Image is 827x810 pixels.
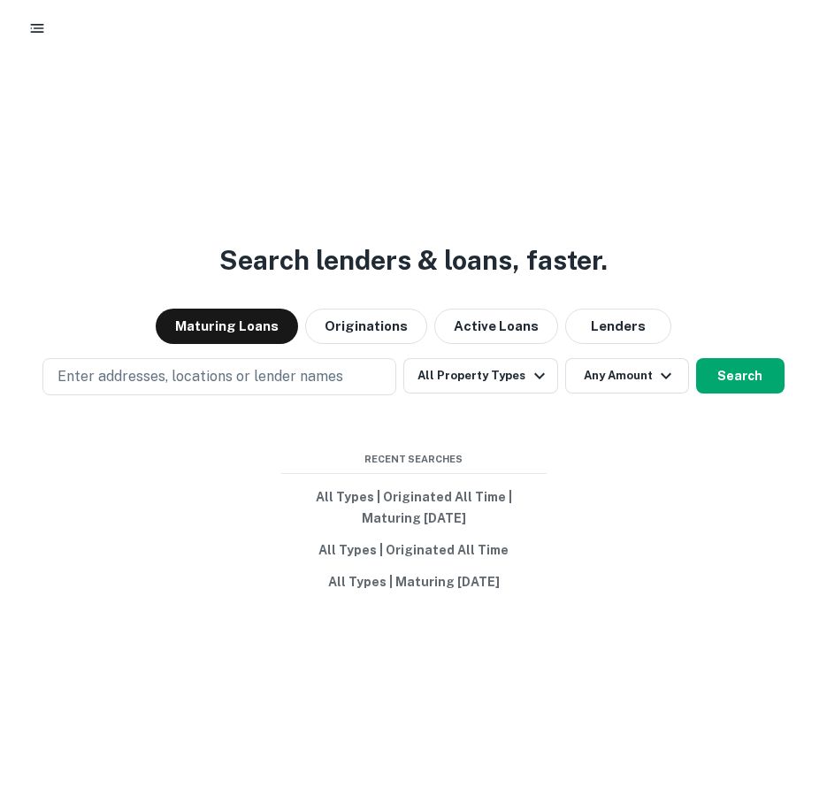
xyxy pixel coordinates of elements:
button: All Types | Originated All Time [281,534,547,566]
button: Originations [305,309,427,344]
p: Enter addresses, locations or lender names [57,366,343,387]
button: All Property Types [403,358,557,394]
button: Search [696,358,785,394]
button: Active Loans [434,309,558,344]
button: All Types | Maturing [DATE] [281,566,547,598]
span: Recent Searches [281,452,547,467]
button: Lenders [565,309,671,344]
button: Maturing Loans [156,309,298,344]
button: All Types | Originated All Time | Maturing [DATE] [281,481,547,534]
button: Any Amount [565,358,689,394]
button: Enter addresses, locations or lender names [42,358,396,395]
h3: Search lenders & loans, faster. [219,241,608,280]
